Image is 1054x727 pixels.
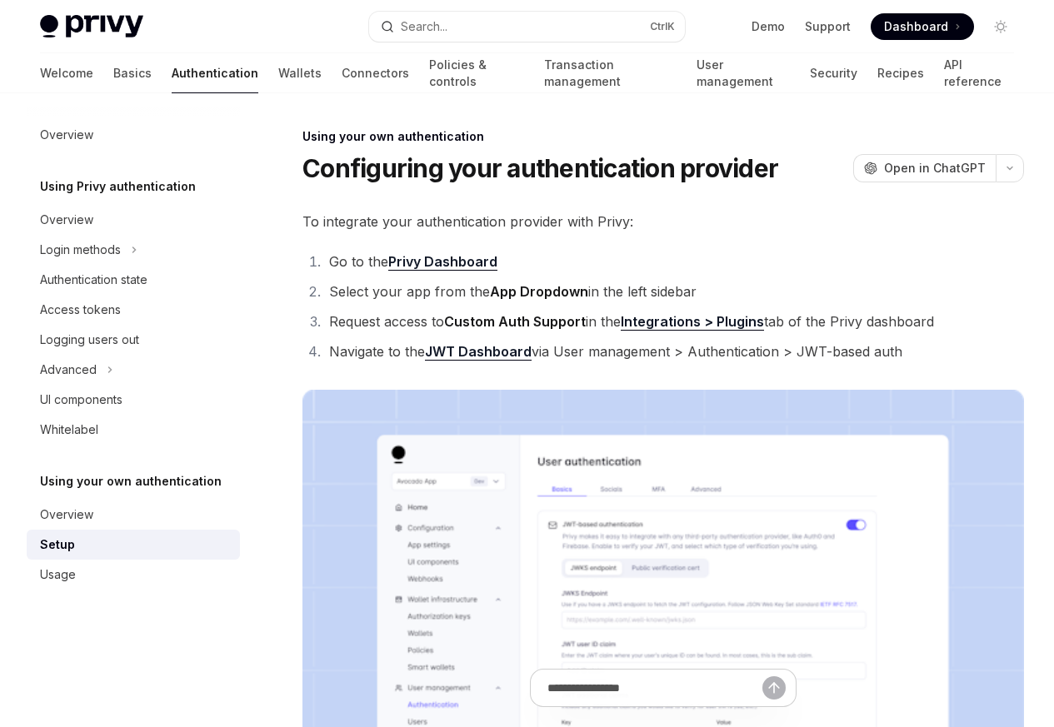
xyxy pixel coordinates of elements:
[172,53,258,93] a: Authentication
[27,205,240,235] a: Overview
[444,313,586,330] strong: Custom Auth Support
[871,13,974,40] a: Dashboard
[762,676,786,700] button: Send message
[388,253,497,271] a: Privy Dashboard
[40,505,93,525] div: Overview
[278,53,322,93] a: Wallets
[544,53,676,93] a: Transaction management
[944,53,1014,93] a: API reference
[40,535,75,555] div: Setup
[342,53,409,93] a: Connectors
[40,53,93,93] a: Welcome
[40,240,121,260] div: Login methods
[302,128,1024,145] div: Using your own authentication
[27,530,240,560] a: Setup
[40,565,76,585] div: Usage
[40,390,122,410] div: UI components
[425,343,532,361] a: JWT Dashboard
[302,153,778,183] h1: Configuring your authentication provider
[324,280,1024,303] li: Select your app from the in the left sidebar
[27,265,240,295] a: Authentication state
[697,53,791,93] a: User management
[27,560,240,590] a: Usage
[324,310,1024,333] li: Request access to in the tab of the Privy dashboard
[805,18,851,35] a: Support
[40,125,93,145] div: Overview
[369,12,685,42] button: Search...CtrlK
[810,53,857,93] a: Security
[40,330,139,350] div: Logging users out
[401,17,447,37] div: Search...
[429,53,524,93] a: Policies & controls
[27,415,240,445] a: Whitelabel
[853,154,996,182] button: Open in ChatGPT
[884,18,948,35] span: Dashboard
[27,120,240,150] a: Overview
[752,18,785,35] a: Demo
[27,385,240,415] a: UI components
[27,295,240,325] a: Access tokens
[40,360,97,380] div: Advanced
[302,210,1024,233] span: To integrate your authentication provider with Privy:
[40,471,222,491] h5: Using your own authentication
[113,53,152,93] a: Basics
[490,283,588,300] strong: App Dropdown
[27,325,240,355] a: Logging users out
[40,15,143,38] img: light logo
[40,300,121,320] div: Access tokens
[388,253,497,270] strong: Privy Dashboard
[650,20,675,33] span: Ctrl K
[27,500,240,530] a: Overview
[324,250,1024,273] li: Go to the
[621,313,764,331] a: Integrations > Plugins
[987,13,1014,40] button: Toggle dark mode
[884,160,986,177] span: Open in ChatGPT
[40,210,93,230] div: Overview
[877,53,924,93] a: Recipes
[324,340,1024,363] li: Navigate to the via User management > Authentication > JWT-based auth
[40,420,98,440] div: Whitelabel
[40,177,196,197] h5: Using Privy authentication
[40,270,147,290] div: Authentication state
